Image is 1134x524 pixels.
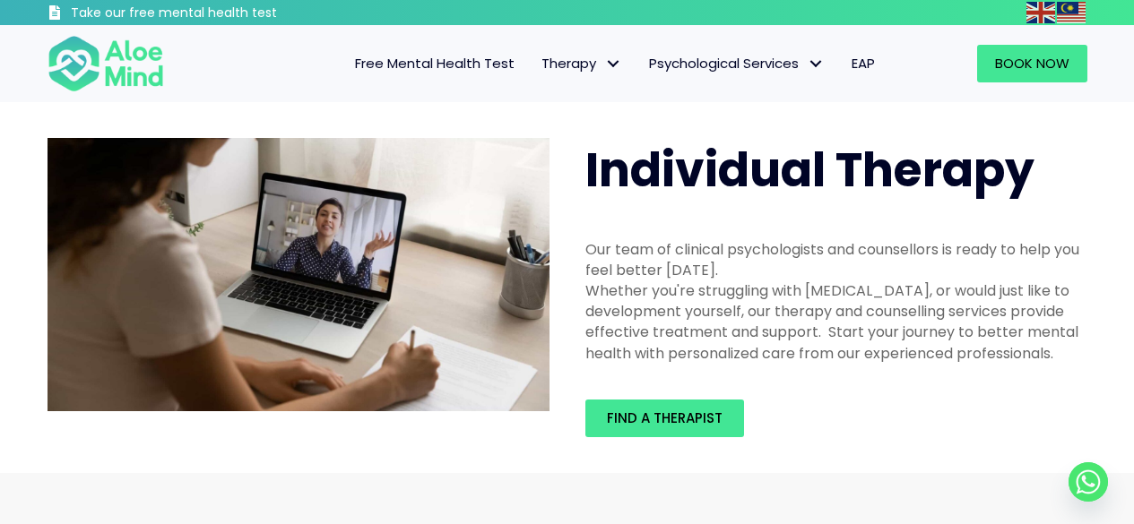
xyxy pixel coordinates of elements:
[585,399,744,437] a: Find a therapist
[803,51,829,77] span: Psychological Services: submenu
[977,45,1087,82] a: Book Now
[187,45,888,82] nav: Menu
[607,408,723,427] span: Find a therapist
[852,54,875,73] span: EAP
[1057,2,1086,23] img: ms
[1069,462,1108,502] a: Whatsapp
[585,239,1087,280] div: Our team of clinical psychologists and counsellors is ready to help you feel better [DATE].
[1026,2,1055,23] img: en
[1057,2,1087,22] a: Malay
[636,45,838,82] a: Psychological ServicesPsychological Services: submenu
[528,45,636,82] a: TherapyTherapy: submenu
[71,4,373,22] h3: Take our free mental health test
[995,54,1069,73] span: Book Now
[48,4,373,25] a: Take our free mental health test
[355,54,515,73] span: Free Mental Health Test
[48,138,550,412] img: Therapy online individual
[585,280,1087,364] div: Whether you're struggling with [MEDICAL_DATA], or would just like to development yourself, our th...
[541,54,622,73] span: Therapy
[838,45,888,82] a: EAP
[342,45,528,82] a: Free Mental Health Test
[585,137,1034,202] span: Individual Therapy
[48,34,164,93] img: Aloe mind Logo
[601,51,627,77] span: Therapy: submenu
[1026,2,1057,22] a: English
[649,54,825,73] span: Psychological Services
